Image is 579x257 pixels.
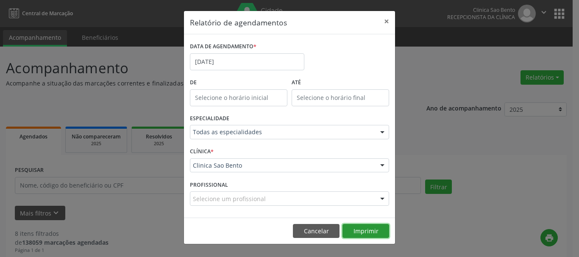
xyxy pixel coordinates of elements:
[190,76,287,89] label: De
[293,224,340,238] button: Cancelar
[190,89,287,106] input: Selecione o horário inicial
[193,128,372,136] span: Todas as especialidades
[190,53,304,70] input: Selecione uma data ou intervalo
[190,112,229,125] label: ESPECIALIDADE
[190,145,214,158] label: CLÍNICA
[193,161,372,170] span: Clinica Sao Bento
[190,40,256,53] label: DATA DE AGENDAMENTO
[190,178,228,191] label: PROFISSIONAL
[292,76,389,89] label: ATÉ
[378,11,395,32] button: Close
[193,194,266,203] span: Selecione um profissional
[190,17,287,28] h5: Relatório de agendamentos
[342,224,389,238] button: Imprimir
[292,89,389,106] input: Selecione o horário final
